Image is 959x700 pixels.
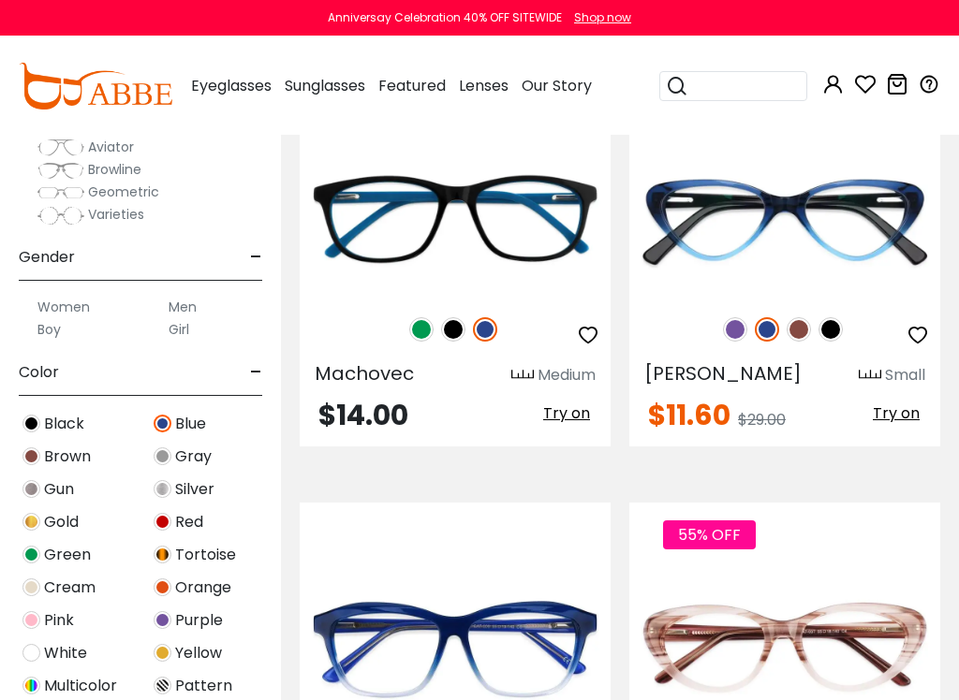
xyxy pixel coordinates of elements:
[574,9,631,26] div: Shop now
[378,75,446,96] span: Featured
[154,578,171,596] img: Orange
[37,183,84,202] img: Geometric.png
[873,402,920,424] span: Try on
[648,395,730,435] span: $11.60
[629,141,940,297] img: Blue Hannah - Acetate ,Universal Bridge Fit
[175,544,236,566] span: Tortoise
[859,369,881,383] img: size ruler
[88,205,144,224] span: Varieties
[538,364,596,386] div: Medium
[175,609,223,632] span: Purple
[22,415,40,432] img: Black
[37,206,84,226] img: Varieties.png
[44,511,79,533] span: Gold
[88,160,141,179] span: Browline
[154,611,171,629] img: Purple
[543,402,590,424] span: Try on
[175,642,222,664] span: Yellow
[44,478,74,501] span: Gun
[663,520,756,549] span: 55% OFF
[522,75,592,96] span: Our Story
[175,675,232,697] span: Pattern
[22,677,40,694] img: Multicolor
[22,611,40,629] img: Pink
[315,360,414,386] span: Machovec
[22,480,40,498] img: Gun
[250,235,262,280] span: -
[191,75,272,96] span: Eyeglasses
[44,576,96,599] span: Cream
[285,75,365,96] span: Sunglasses
[885,364,925,386] div: Small
[755,317,779,342] img: Blue
[175,576,231,599] span: Orange
[154,415,171,432] img: Blue
[538,401,596,426] button: Try on
[154,644,171,662] img: Yellow
[19,235,75,280] span: Gender
[154,677,171,694] img: Pattern
[154,546,171,563] img: Tortoise
[175,413,206,435] span: Blue
[44,609,74,632] span: Pink
[250,350,262,395] span: -
[787,317,811,342] img: Brown
[441,317,465,342] img: Black
[300,141,611,297] img: Blue Machovec - Acetate ,Universal Bridge Fit
[44,675,117,697] span: Multicolor
[318,395,408,435] span: $14.00
[19,63,172,109] img: abbeglasses.com
[409,317,434,342] img: Green
[473,317,497,342] img: Blue
[154,513,171,531] img: Red
[44,445,91,468] span: Brown
[175,445,212,468] span: Gray
[37,318,61,341] label: Boy
[169,318,189,341] label: Girl
[175,478,214,501] span: Silver
[819,317,843,342] img: Black
[88,182,159,201] span: Geometric
[867,401,925,426] button: Try on
[154,480,171,498] img: Silver
[328,9,562,26] div: Anniversay Celebration 40% OFF SITEWIDE
[565,9,631,25] a: Shop now
[175,511,203,533] span: Red
[154,447,171,465] img: Gray
[22,447,40,465] img: Brown
[22,513,40,531] img: Gold
[459,75,509,96] span: Lenses
[37,296,90,318] label: Women
[723,317,747,342] img: Purple
[738,409,786,430] span: $29.00
[44,413,84,435] span: Black
[88,138,134,156] span: Aviator
[44,642,87,664] span: White
[511,369,534,383] img: size ruler
[37,139,84,157] img: Aviator.png
[22,644,40,662] img: White
[644,360,802,386] span: [PERSON_NAME]
[22,578,40,596] img: Cream
[44,544,91,566] span: Green
[19,350,59,395] span: Color
[169,296,197,318] label: Men
[37,161,84,180] img: Browline.png
[22,546,40,563] img: Green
